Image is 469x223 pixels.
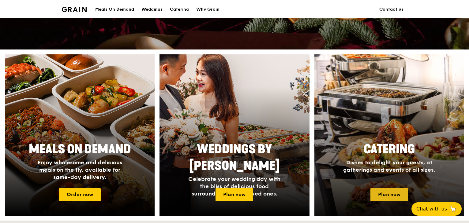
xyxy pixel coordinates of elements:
span: 🦙 [449,205,457,213]
span: Dishes to delight your guests, at gatherings and events of all sizes. [343,159,435,173]
div: Catering [170,0,189,19]
a: Why Grain [193,0,223,19]
img: weddings-card.4f3003b8.jpg [159,54,309,216]
span: Enjoy wholesome and delicious meals on the fly, available for same-day delivery. [38,159,122,181]
div: Weddings [141,0,163,19]
button: Chat with us🦙 [411,202,462,216]
span: Weddings by [PERSON_NAME] [189,142,280,173]
span: Catering [364,142,415,157]
span: Chat with us [416,205,447,213]
a: Plan now [370,188,408,201]
a: Weddings [138,0,166,19]
span: Meals On Demand [29,142,131,157]
img: meals-on-demand-card.d2b6f6db.png [5,54,155,216]
span: Celebrate your wedding day with the bliss of delicious food surrounded by your loved ones. [188,176,280,197]
a: Meals On DemandEnjoy wholesome and delicious meals on the fly, available for same-day delivery.Or... [5,54,155,216]
a: Weddings by [PERSON_NAME]Celebrate your wedding day with the bliss of delicious food surrounded b... [159,54,309,216]
a: Catering [166,0,193,19]
div: Why Grain [196,0,219,19]
a: Contact us [376,0,407,19]
div: Meals On Demand [95,0,134,19]
a: CateringDishes to delight your guests, at gatherings and events of all sizes.Plan now [314,54,464,216]
a: Order now [59,188,101,201]
img: Grain [62,7,87,12]
a: Plan now [216,188,253,201]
